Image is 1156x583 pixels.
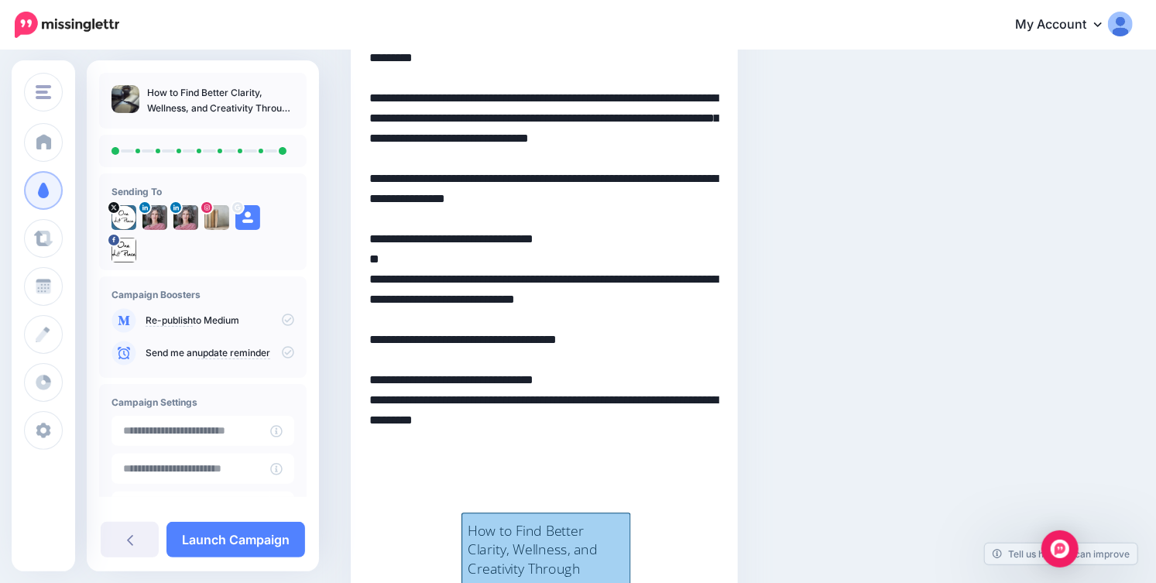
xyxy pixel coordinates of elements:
[111,289,294,300] h4: Campaign Boosters
[1000,6,1133,44] a: My Account
[111,396,294,408] h4: Campaign Settings
[204,205,229,230] img: 49724003_233771410843130_8501858999036018688_n-bsa100218.jpg
[197,347,270,359] a: update reminder
[235,205,260,230] img: user_default_image.png
[173,205,198,230] img: 1726150330966-36859.png
[146,314,193,327] a: Re-publish
[36,85,51,99] img: menu.png
[146,346,294,360] p: Send me an
[142,205,167,230] img: 1726150330966-36859.png
[111,205,136,230] img: mjLeI_jM-21866.jpg
[146,314,294,328] p: to Medium
[985,544,1137,564] a: Tell us how we can improve
[111,85,139,113] img: dd0c5e7c7ae00507f6bfb13aa8f26bed_thumb.jpg
[111,186,294,197] h4: Sending To
[15,12,119,38] img: Missinglettr
[147,85,294,116] p: How to Find Better Clarity, Wellness, and Creativity Through Journaling
[111,238,136,262] img: 13043414_449461611913243_5098636831964495478_n-bsa31789.jpg
[1041,530,1079,568] div: Open Intercom Messenger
